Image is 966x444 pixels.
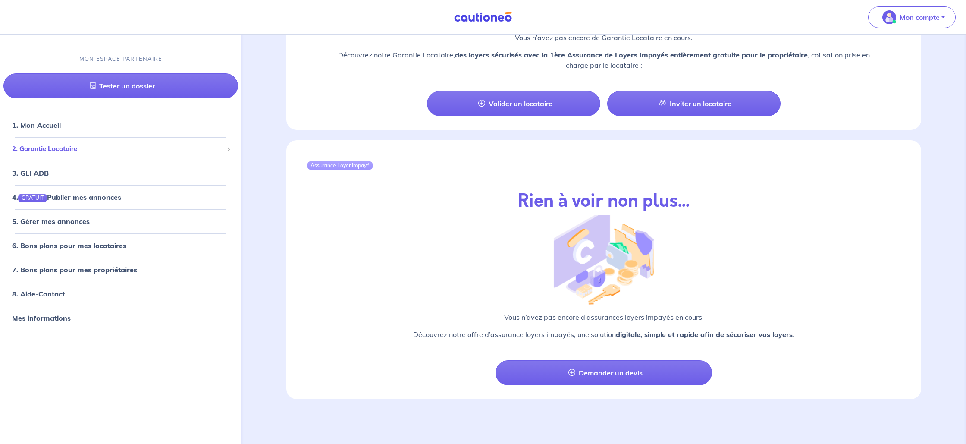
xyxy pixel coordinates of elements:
a: 7. Bons plans pour mes propriétaires [12,265,137,274]
span: 2. Garantie Locataire [12,144,223,154]
div: 4.GRATUITPublier mes annonces [3,189,238,206]
a: Valider un locataire [427,91,600,116]
strong: digitale, simple et rapide afin de sécuriser vos loyers [616,330,793,339]
p: Vous n’avez pas encore d’assurances loyers impayés en cours. [392,312,815,322]
div: 8. Aide-Contact [3,285,238,302]
a: 5. Gérer mes annonces [12,217,90,226]
a: 3. GLI ADB [12,169,49,177]
div: 1. Mon Accueil [3,117,238,134]
div: 6. Bons plans pour mes locataires [3,237,238,254]
div: 5. Gérer mes annonces [3,213,238,230]
a: 6. Bons plans pour mes locataires [12,241,126,250]
img: Cautioneo [451,12,515,22]
img: illu_empty_gli.png [554,208,654,305]
h2: Rien à voir non plus... [518,191,690,211]
a: Tester un dossier [3,73,238,98]
a: 4.GRATUITPublier mes annonces [12,193,121,202]
button: illu_account_valid_menu.svgMon compte [868,6,956,28]
a: Inviter un locataire [607,91,781,116]
p: Vous n’avez pas encore de Garantie Locataire en cours. [307,32,900,43]
a: 8. Aide-Contact [12,290,65,298]
p: Découvrez notre Garantie Locataire, , cotisation prise en charge par le locataire : [307,50,900,70]
p: MON ESPACE PARTENAIRE [79,55,163,63]
div: 3. GLI ADB [3,164,238,182]
a: Mes informations [12,314,71,322]
img: illu_account_valid_menu.svg [882,10,896,24]
a: Demander un devis [496,360,712,385]
div: 2. Garantie Locataire [3,141,238,157]
p: Découvrez notre offre d’assurance loyers impayés, une solution : [392,329,815,340]
a: 1. Mon Accueil [12,121,61,129]
div: Mes informations [3,309,238,327]
div: 7. Bons plans pour mes propriétaires [3,261,238,278]
p: Mon compte [900,12,940,22]
div: Assurance Loyer Impayé [307,161,373,170]
strong: des loyers sécurisés avec la 1ère Assurance de Loyers Impayés entièrement gratuite pour le propri... [455,50,808,59]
